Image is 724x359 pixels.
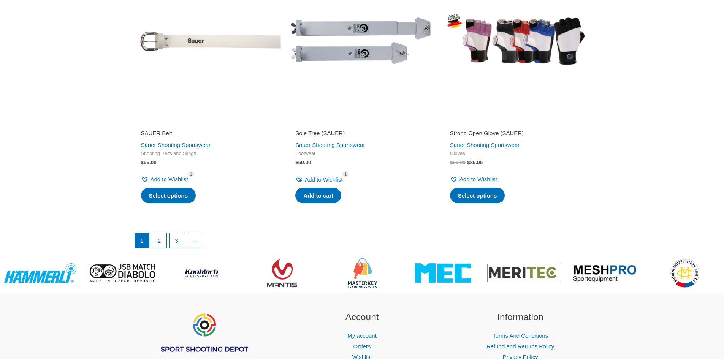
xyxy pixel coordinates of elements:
h2: SAUER Belt [141,130,274,137]
a: Add to cart: “Sole Tree (SAUER)” [295,188,341,204]
span: $ [467,160,470,165]
a: Add to Wishlist [295,174,342,185]
a: Page 2 [152,233,166,248]
a: Sauer Shooting Sportswear [450,142,520,148]
a: Sole Tree (SAUER) [295,130,429,140]
nav: Product Pagination [134,233,590,252]
a: Select options for “SAUER Belt” [141,188,196,204]
h2: Sole Tree (SAUER) [295,130,429,137]
a: My account [347,332,377,339]
span: Page 1 [135,233,149,248]
bdi: 59.00 [295,160,311,165]
bdi: 55.00 [141,160,157,165]
iframe: Customer reviews powered by Trustpilot [295,119,429,128]
span: Gloves [450,150,583,157]
h2: Account [292,310,432,324]
bdi: 89.95 [467,160,483,165]
bdi: 90.00 [450,160,466,165]
a: Add to Wishlist [450,174,497,185]
a: Page 3 [170,233,184,248]
iframe: Customer reviews powered by Trustpilot [450,119,583,128]
span: 1 [342,171,349,177]
a: → [187,233,201,248]
a: Strong Open Glove (SAUER) [450,130,583,140]
a: Add to Wishlist [141,174,188,185]
a: Sauer Shooting Sportswear [295,142,365,148]
h2: Strong Open Glove (SAUER) [450,130,583,137]
a: Sauer Shooting Sportswear [141,142,211,148]
span: Add to Wishlist [151,176,188,182]
span: Shooting Belts and Slings [141,150,274,157]
span: Footwear [295,150,429,157]
span: 1 [188,171,194,177]
a: Terms And Conditions [493,332,548,339]
a: Refund and Returns Policy [486,343,554,350]
a: SAUER Belt [141,130,274,140]
span: Add to Wishlist [459,176,497,182]
span: $ [295,160,298,165]
span: $ [450,160,453,165]
span: Add to Wishlist [305,176,342,183]
a: Select options for “Strong Open Glove (SAUER)” [450,188,505,204]
h2: Information [451,310,590,324]
iframe: Customer reviews powered by Trustpilot [141,119,274,128]
span: $ [141,160,144,165]
a: Orders [353,343,371,350]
